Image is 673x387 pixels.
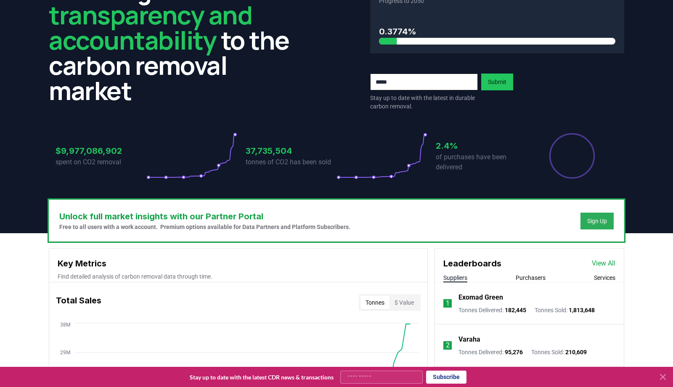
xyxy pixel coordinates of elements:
h3: Leaderboards [443,257,501,270]
button: Services [594,274,615,282]
a: View All [592,258,615,269]
span: 210,609 [565,349,587,355]
button: Suppliers [443,274,467,282]
span: 182,445 [505,307,526,313]
tspan: 38M [60,322,70,328]
h3: Unlock full market insights with our Partner Portal [59,210,350,223]
h3: Key Metrics [58,257,419,270]
p: spent on CO2 removal [56,157,146,167]
span: 95,276 [505,349,523,355]
p: Tonnes Delivered : [458,348,523,356]
div: Percentage of sales delivered [548,132,596,179]
p: Stay up to date with the latest in durable carbon removal. [370,94,478,111]
p: Find detailed analysis of carbon removal data through time. [58,272,419,281]
a: Sign Up [587,217,607,225]
button: Tonnes [360,296,389,309]
p: 1 [446,298,450,308]
h3: $9,977,086,902 [56,145,146,157]
p: Free to all users with a work account. Premium options available for Data Partners and Platform S... [59,223,350,231]
h3: 2.4% [436,140,527,152]
button: Purchasers [516,274,546,282]
p: of purchases have been delivered [436,152,527,172]
button: Sign Up [580,213,614,229]
tspan: 29M [60,350,70,355]
a: Exomad Green [458,292,503,303]
span: 1,813,648 [569,307,595,313]
button: Submit [481,74,513,90]
h3: 0.3774% [379,25,615,38]
p: 2 [446,340,450,350]
h3: 37,735,504 [246,145,336,157]
p: Tonnes Sold : [535,306,595,314]
p: tonnes of CO2 has been sold [246,157,336,167]
p: Tonnes Delivered : [458,306,526,314]
p: Tonnes Sold : [531,348,587,356]
a: Varaha [458,334,480,345]
button: $ Value [389,296,419,309]
h3: Total Sales [56,294,101,311]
